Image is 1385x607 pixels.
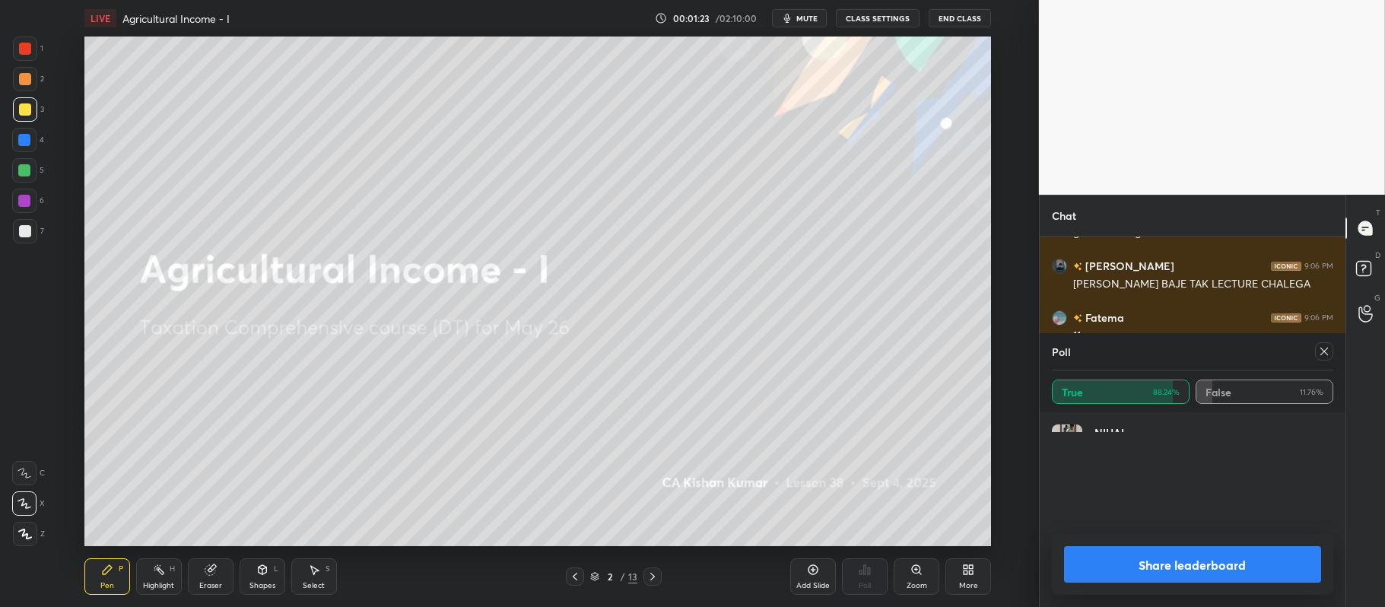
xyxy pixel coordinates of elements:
[1271,313,1301,323] img: iconic-dark.1390631f.png
[1376,207,1380,218] p: T
[1064,546,1321,583] button: Share leaderboard
[621,572,625,581] div: /
[122,11,230,26] h4: Agricultural Income - I
[12,461,45,485] div: C
[836,9,920,27] button: CLASS SETTINGS
[1304,313,1333,323] div: 9:06 PM
[1052,259,1067,274] img: 3
[1304,262,1333,271] div: 9:06 PM
[326,565,330,573] div: S
[907,582,927,590] div: Zoom
[143,582,174,590] div: Highlight
[13,67,44,91] div: 2
[772,9,827,27] button: mute
[1052,424,1082,455] img: ace87823c2164421afcb14db9382922f.jpg
[249,582,275,590] div: Shapes
[13,37,43,61] div: 1
[796,582,830,590] div: Add Slide
[1073,262,1082,271] img: no-rating-badge.077c3623.svg
[628,570,637,583] div: 13
[1040,195,1088,236] p: Chat
[1073,277,1333,292] div: [PERSON_NAME] BAJE TAK LECTURE CHALEGA
[12,491,45,516] div: X
[170,565,175,573] div: H
[303,582,325,590] div: Select
[796,13,818,24] span: mute
[100,582,114,590] div: Pen
[1052,310,1067,326] img: 9405d135d0cd4a27aa7e2bc0c754d48b.jpg
[1374,292,1380,303] p: G
[119,565,123,573] div: P
[12,189,44,213] div: 6
[274,565,278,573] div: L
[959,582,978,590] div: More
[1082,310,1124,326] h6: Fatema
[13,219,44,243] div: 7
[1073,314,1082,323] img: no-rating-badge.077c3623.svg
[13,522,45,546] div: Z
[12,128,44,152] div: 4
[1040,237,1345,492] div: grid
[602,572,618,581] div: 2
[1094,424,1127,440] h4: NIHAL
[1073,329,1333,344] div: 11
[84,9,116,27] div: LIVE
[13,97,44,122] div: 3
[199,582,222,590] div: Eraser
[929,9,991,27] button: End Class
[1052,344,1071,360] h4: Poll
[12,158,44,183] div: 5
[1271,262,1301,271] img: iconic-dark.1390631f.png
[1082,258,1174,274] h6: [PERSON_NAME]
[1052,424,1333,432] div: grid
[1375,249,1380,261] p: D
